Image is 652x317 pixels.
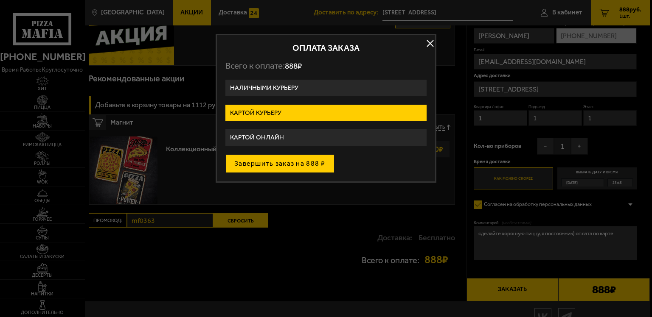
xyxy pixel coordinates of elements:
button: Завершить заказ на 888 ₽ [225,154,334,173]
p: Всего к оплате: [225,61,427,71]
label: Картой онлайн [225,129,427,146]
label: Наличными курьеру [225,80,427,96]
span: 888 ₽ [285,61,302,71]
label: Картой курьеру [225,105,427,121]
h2: Оплата заказа [225,44,427,52]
